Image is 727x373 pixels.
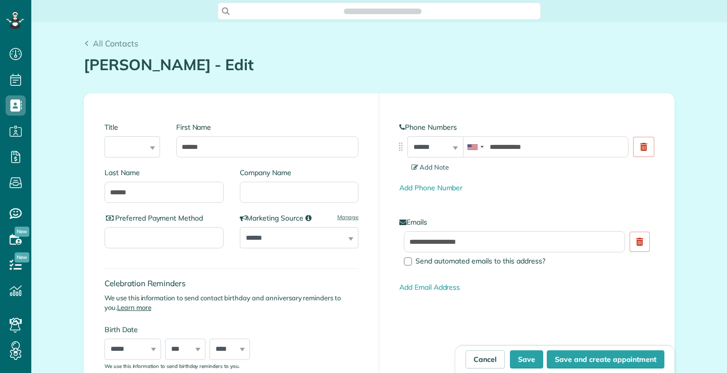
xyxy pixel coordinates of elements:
[15,252,29,262] span: New
[354,6,411,16] span: Search ZenMaid…
[93,38,138,48] span: All Contacts
[395,141,406,152] img: drag_indicator-119b368615184ecde3eda3c64c821f6cf29d3e2b97b89ee44bc31753036683e5.png
[105,363,240,369] sub: We use this information to send birthday reminders to you.
[337,213,358,221] a: Manage
[105,213,224,223] label: Preferred Payment Method
[105,168,224,178] label: Last Name
[105,293,358,312] p: We use this information to send contact birthday and anniversary reminders to you.
[465,350,505,368] a: Cancel
[176,122,358,132] label: First Name
[15,227,29,237] span: New
[399,283,460,292] a: Add Email Address
[547,350,664,368] button: Save and create appointment
[510,350,543,368] button: Save
[399,122,654,132] label: Phone Numbers
[105,279,358,288] h4: Celebration Reminders
[117,303,151,311] a: Learn more
[399,183,462,192] a: Add Phone Number
[240,168,359,178] label: Company Name
[84,37,138,49] a: All Contacts
[463,137,487,157] div: United States: +1
[84,57,674,73] h1: [PERSON_NAME] - Edit
[411,163,449,171] span: Add Note
[105,122,160,132] label: Title
[399,217,654,227] label: Emails
[240,213,359,223] label: Marketing Source
[416,256,545,265] span: Send automated emails to this address?
[105,325,274,335] label: Birth Date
